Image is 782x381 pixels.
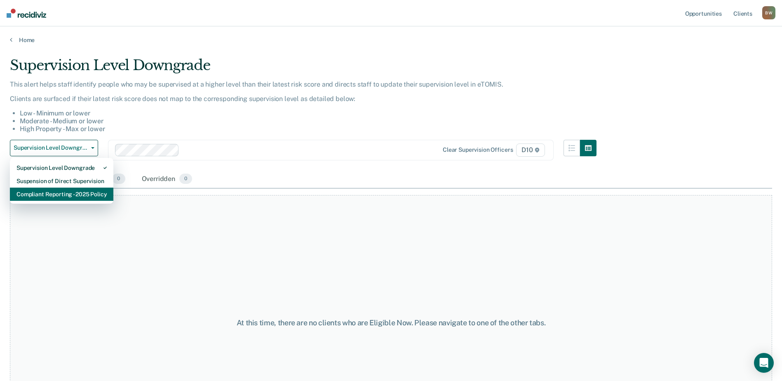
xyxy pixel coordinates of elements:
[16,174,107,188] div: Suspension of Direct Supervision
[201,318,582,327] div: At this time, there are no clients who are Eligible Now. Please navigate to one of the other tabs.
[762,6,775,19] button: BW
[516,143,545,157] span: D10
[10,140,98,156] button: Supervision Level Downgrade
[20,125,596,133] li: High Property - Max or lower
[16,188,107,201] div: Compliant Reporting - 2025 Policy
[10,95,596,103] p: Clients are surfaced if their latest risk score does not map to the corresponding supervision lev...
[20,109,596,117] li: Low - Minimum or lower
[20,117,596,125] li: Moderate - Medium or lower
[10,80,596,88] p: This alert helps staff identify people who may be supervised at a higher level than their latest ...
[443,146,513,153] div: Clear supervision officers
[10,36,772,44] a: Home
[10,57,596,80] div: Supervision Level Downgrade
[179,174,192,184] span: 0
[112,174,125,184] span: 0
[7,9,46,18] img: Recidiviz
[140,170,194,188] div: Overridden0
[762,6,775,19] div: B W
[16,161,107,174] div: Supervision Level Downgrade
[754,353,774,373] div: Open Intercom Messenger
[14,144,88,151] span: Supervision Level Downgrade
